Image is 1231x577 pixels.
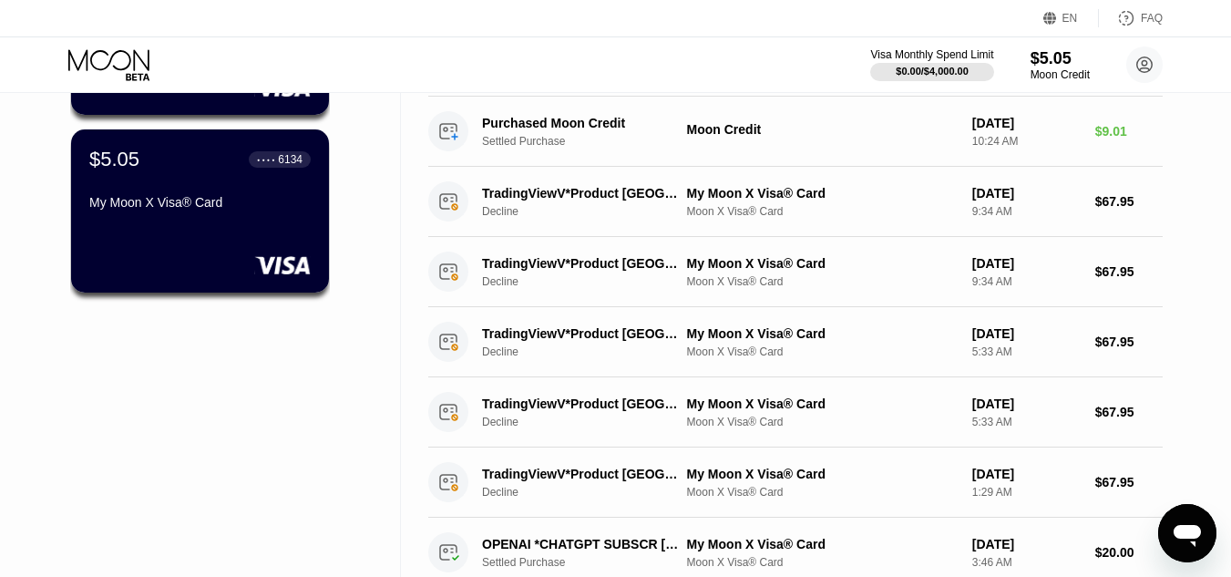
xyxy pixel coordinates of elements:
div: [DATE] [972,397,1081,411]
div: My Moon X Visa® Card [687,397,958,411]
div: ● ● ● ● [257,157,275,162]
div: 10:24 AM [972,135,1081,148]
div: My Moon X Visa® Card [687,256,958,271]
div: $20.00 [1095,545,1163,560]
div: $5.05Moon Credit [1031,49,1090,81]
div: My Moon X Visa® Card [687,326,958,341]
div: $5.05 [1031,49,1090,68]
div: TradingViewV*Product [GEOGRAPHIC_DATA] [GEOGRAPHIC_DATA]DeclineMy Moon X Visa® CardMoon X Visa® C... [428,377,1163,448]
div: [DATE] [972,116,1081,130]
div: [DATE] [972,256,1081,271]
div: Decline [482,416,702,428]
div: Settled Purchase [482,556,702,569]
div: $67.95 [1095,475,1163,489]
div: [DATE] [972,186,1081,201]
div: $9.01 [1095,124,1163,139]
div: 3:46 AM [972,556,1081,569]
div: Visa Monthly Spend Limit$0.00/$4,000.00 [870,48,993,81]
div: 5:33 AM [972,345,1081,358]
div: $0.00 / $4,000.00 [896,66,969,77]
div: [DATE] [972,467,1081,481]
div: Moon X Visa® Card [687,275,958,288]
div: Purchased Moon CreditSettled PurchaseMoon Credit[DATE]10:24 AM$9.01 [428,97,1163,167]
div: TradingViewV*Product [GEOGRAPHIC_DATA] [GEOGRAPHIC_DATA] [482,256,686,271]
div: Decline [482,205,702,218]
div: Moon X Visa® Card [687,416,958,428]
div: FAQ [1141,12,1163,25]
div: TradingViewV*Product [GEOGRAPHIC_DATA] [GEOGRAPHIC_DATA] [482,326,686,341]
div: OPENAI *CHATGPT SUBSCR [PHONE_NUMBER] US [482,537,686,551]
div: TradingViewV*Product [GEOGRAPHIC_DATA] [GEOGRAPHIC_DATA] [482,467,686,481]
div: [DATE] [972,326,1081,341]
div: 9:34 AM [972,275,1081,288]
div: Moon X Visa® Card [687,205,958,218]
div: EN [1043,9,1099,27]
div: $67.95 [1095,335,1163,349]
div: $5.05 [89,148,139,171]
div: [DATE] [972,537,1081,551]
div: $67.95 [1095,405,1163,419]
div: Settled Purchase [482,135,702,148]
div: TradingViewV*Product [GEOGRAPHIC_DATA] [GEOGRAPHIC_DATA]DeclineMy Moon X Visa® CardMoon X Visa® C... [428,237,1163,307]
div: $67.95 [1095,264,1163,279]
div: Purchased Moon Credit [482,116,686,130]
div: 6134 [278,153,303,166]
div: My Moon X Visa® Card [687,537,958,551]
div: My Moon X Visa® Card [89,195,311,210]
div: Moon X Visa® Card [687,486,958,499]
div: 5:33 AM [972,416,1081,428]
div: Decline [482,275,702,288]
div: EN [1062,12,1078,25]
div: TradingViewV*Product [GEOGRAPHIC_DATA] [GEOGRAPHIC_DATA]DeclineMy Moon X Visa® CardMoon X Visa® C... [428,167,1163,237]
div: Moon Credit [1031,68,1090,81]
div: TradingViewV*Product [GEOGRAPHIC_DATA] [GEOGRAPHIC_DATA]DeclineMy Moon X Visa® CardMoon X Visa® C... [428,448,1163,518]
div: Moon X Visa® Card [687,345,958,358]
div: Decline [482,486,702,499]
div: Moon X Visa® Card [687,556,958,569]
div: FAQ [1099,9,1163,27]
div: TradingViewV*Product [GEOGRAPHIC_DATA] [GEOGRAPHIC_DATA]DeclineMy Moon X Visa® CardMoon X Visa® C... [428,307,1163,377]
div: Moon Credit [687,122,958,137]
div: TradingViewV*Product [GEOGRAPHIC_DATA] [GEOGRAPHIC_DATA] [482,186,686,201]
div: 9:34 AM [972,205,1081,218]
div: Decline [482,345,702,358]
div: $5.05● ● ● ●6134My Moon X Visa® Card [71,129,329,293]
div: TradingViewV*Product [GEOGRAPHIC_DATA] [GEOGRAPHIC_DATA] [482,397,686,411]
div: My Moon X Visa® Card [687,186,958,201]
div: $67.95 [1095,194,1163,209]
div: My Moon X Visa® Card [687,467,958,481]
div: Visa Monthly Spend Limit [870,48,993,61]
div: 1:29 AM [972,486,1081,499]
iframe: Button to launch messaging window [1158,504,1216,562]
